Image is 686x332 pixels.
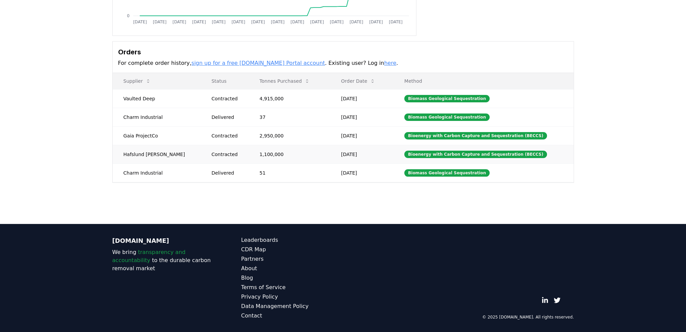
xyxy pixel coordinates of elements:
[212,151,243,158] div: Contracted
[127,14,130,18] tspan: 0
[118,74,157,88] button: Supplier
[118,47,568,57] h3: Orders
[249,163,330,182] td: 51
[212,132,243,139] div: Contracted
[113,126,201,145] td: Gaia ProjectCo
[554,297,560,304] a: Twitter
[212,114,243,121] div: Delivered
[542,297,548,304] a: LinkedIn
[112,248,214,273] p: We bring to the durable carbon removal market
[113,163,201,182] td: Charm Industrial
[241,312,343,320] a: Contact
[330,145,394,163] td: [DATE]
[249,126,330,145] td: 2,950,000
[404,151,547,158] div: Bioenergy with Carbon Capture and Sequestration (BECCS)
[404,132,547,139] div: Bioenergy with Carbon Capture and Sequestration (BECCS)
[249,108,330,126] td: 37
[310,20,324,24] tspan: [DATE]
[241,264,343,273] a: About
[330,108,394,126] td: [DATE]
[330,163,394,182] td: [DATE]
[482,314,574,320] p: © 2025 [DOMAIN_NAME]. All rights reserved.
[212,95,243,102] div: Contracted
[384,60,396,66] a: here
[231,20,245,24] tspan: [DATE]
[350,20,363,24] tspan: [DATE]
[133,20,147,24] tspan: [DATE]
[404,113,490,121] div: Biomass Geological Sequestration
[241,255,343,263] a: Partners
[369,20,383,24] tspan: [DATE]
[330,89,394,108] td: [DATE]
[249,89,330,108] td: 4,915,000
[399,78,568,84] p: Method
[249,145,330,163] td: 1,100,000
[241,274,343,282] a: Blog
[336,74,381,88] button: Order Date
[241,246,343,254] a: CDR Map
[113,108,201,126] td: Charm Industrial
[112,249,186,263] span: transparency and accountability
[271,20,284,24] tspan: [DATE]
[113,89,201,108] td: Vaulted Deep
[112,236,214,246] p: [DOMAIN_NAME]
[118,59,568,67] p: For complete order history, . Existing user? Log in .
[241,302,343,310] a: Data Management Policy
[330,20,344,24] tspan: [DATE]
[241,283,343,291] a: Terms of Service
[330,126,394,145] td: [DATE]
[404,169,490,177] div: Biomass Geological Sequestration
[172,20,186,24] tspan: [DATE]
[241,293,343,301] a: Privacy Policy
[389,20,403,24] tspan: [DATE]
[212,170,243,176] div: Delivered
[404,95,490,102] div: Biomass Geological Sequestration
[291,20,304,24] tspan: [DATE]
[241,236,343,244] a: Leaderboards
[192,20,206,24] tspan: [DATE]
[153,20,166,24] tspan: [DATE]
[191,60,325,66] a: sign up for a free [DOMAIN_NAME] Portal account
[251,20,265,24] tspan: [DATE]
[212,20,225,24] tspan: [DATE]
[254,74,315,88] button: Tonnes Purchased
[206,78,243,84] p: Status
[113,145,201,163] td: Hafslund [PERSON_NAME]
